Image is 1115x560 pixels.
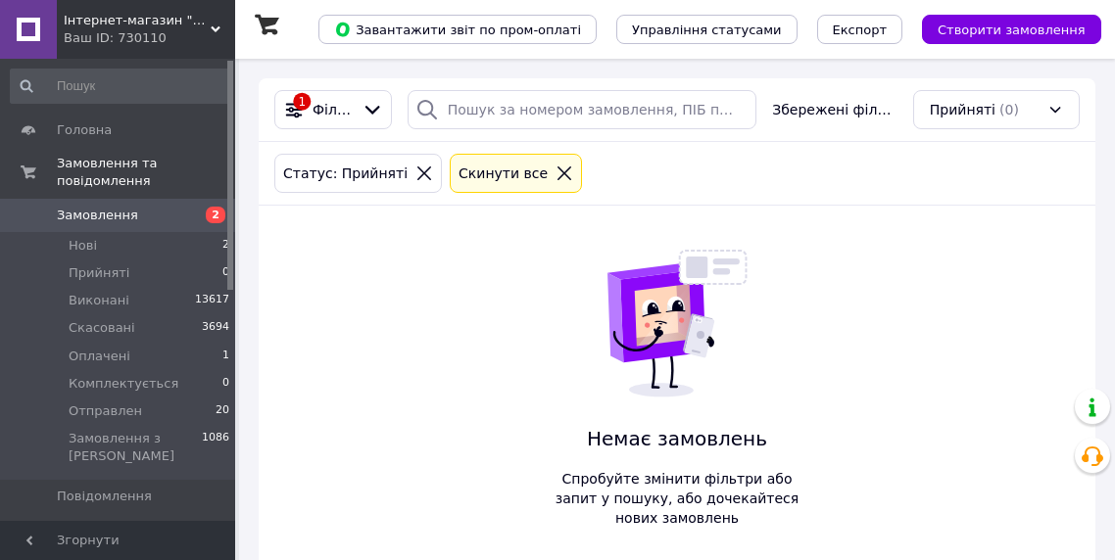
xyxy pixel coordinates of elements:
[69,237,97,255] span: Нові
[930,100,995,119] span: Прийняті
[999,102,1019,117] span: (0)
[222,264,229,282] span: 0
[334,21,581,38] span: Завантажити звіт по пром-оплаті
[313,100,354,119] span: Фільтри
[922,15,1101,44] button: Створити замовлення
[455,163,552,184] div: Cкинути все
[69,264,129,282] span: Прийняті
[57,488,152,505] span: Повідомлення
[69,292,129,309] span: Виконані
[202,430,229,465] span: 1086
[64,29,235,47] div: Ваш ID: 730110
[57,155,235,190] span: Замовлення та повідомлення
[408,90,756,129] input: Пошук за номером замовлення, ПІБ покупця, номером телефону, Email, номером накладної
[69,375,178,393] span: Комплектується
[318,15,597,44] button: Завантажити звіт по пром-оплаті
[222,375,229,393] span: 0
[57,207,138,224] span: Замовлення
[548,469,806,528] span: Спробуйте змінити фільтри або запит у пошуку, або дочекайтеся нових замовлень
[222,348,229,365] span: 1
[69,430,202,465] span: Замовлення з [PERSON_NAME]
[202,319,229,337] span: 3694
[772,100,897,119] span: Збережені фільтри:
[616,15,798,44] button: Управління статусами
[279,163,412,184] div: Статус: Прийняті
[195,292,229,309] span: 13617
[902,21,1101,36] a: Створити замовлення
[632,23,782,37] span: Управління статусами
[833,23,888,37] span: Експорт
[817,15,903,44] button: Експорт
[10,69,231,104] input: Пошук
[69,348,130,365] span: Оплачені
[222,237,229,255] span: 2
[69,319,135,337] span: Скасовані
[69,402,142,420] span: Отправлен
[216,402,229,420] span: 20
[938,23,1086,37] span: Створити замовлення
[64,12,211,29] span: Інтернет-магазин "У костюмі"
[206,207,225,223] span: 2
[57,121,112,139] span: Головна
[548,425,806,453] span: Немає замовлень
